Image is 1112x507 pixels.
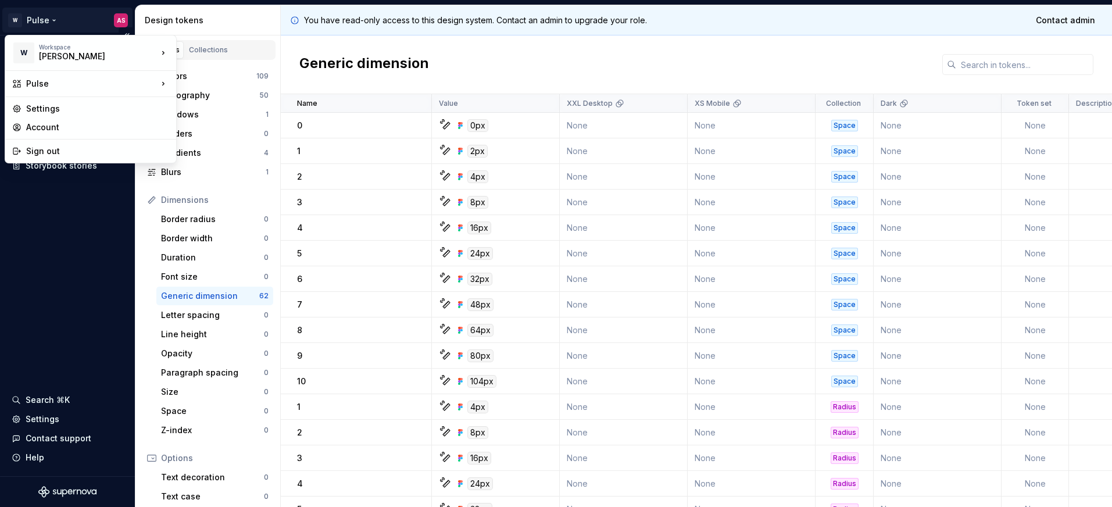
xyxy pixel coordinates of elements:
div: [PERSON_NAME] [39,51,138,62]
div: Pulse [26,78,158,90]
div: Sign out [26,145,169,157]
div: Settings [26,103,169,115]
div: W [13,42,34,63]
div: Workspace [39,44,158,51]
div: Account [26,122,169,133]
